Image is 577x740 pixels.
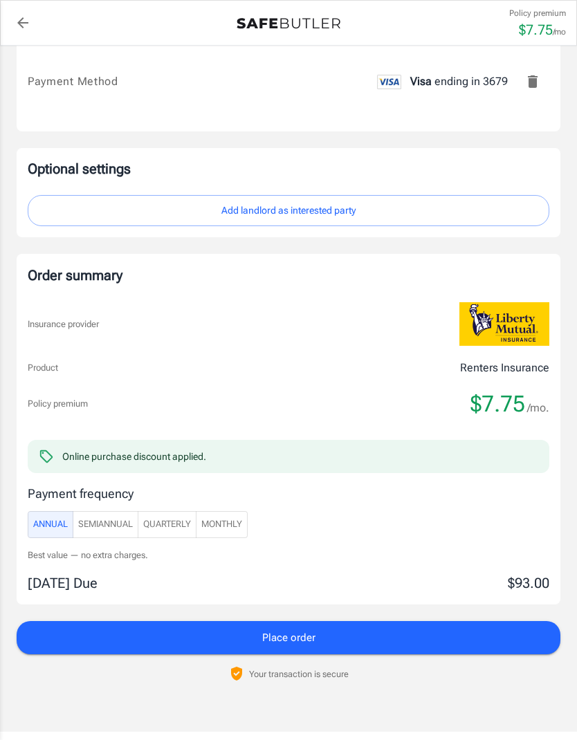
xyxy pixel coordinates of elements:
div: Payment Method [28,73,377,90]
button: Remove this card [516,65,549,98]
p: Your transaction is secure [249,667,349,681]
a: back to quotes [9,9,37,37]
p: [DATE] Due [28,573,98,593]
p: Payment frequency [28,484,549,503]
span: /mo. [527,398,549,418]
div: Order summary [28,265,549,286]
span: $ 7.75 [519,21,553,38]
button: Monthly [196,511,248,538]
span: $7.75 [470,390,525,418]
p: Optional settings [28,159,549,178]
span: ending in 3679 [377,75,508,88]
span: Quarterly [143,517,191,533]
button: Add landlord as interested party [28,195,549,226]
p: Policy premium [28,397,88,411]
p: Product [28,361,58,375]
img: visa [377,75,401,89]
p: Renters Insurance [460,360,549,376]
span: Annual [33,517,68,533]
span: Place order [262,629,315,647]
p: /mo [553,26,566,38]
span: SemiAnnual [78,517,133,533]
p: Best value — no extra charges. [28,549,549,562]
img: Back to quotes [237,18,340,29]
button: Quarterly [138,511,196,538]
button: Annual [28,511,73,538]
button: Place order [17,621,560,654]
p: $93.00 [508,573,549,593]
span: Monthly [201,517,242,533]
p: Insurance provider [28,317,99,331]
img: Liberty Mutual [459,302,549,346]
span: Visa [410,75,432,88]
button: SemiAnnual [73,511,138,538]
div: Online purchase discount applied. [62,450,206,463]
p: Policy premium [509,7,566,19]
